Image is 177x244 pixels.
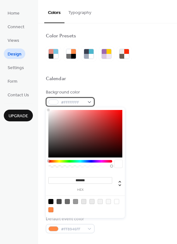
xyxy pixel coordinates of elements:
[46,76,66,82] div: Calendar
[114,199,119,204] div: rgb(255, 255, 255)
[57,199,62,204] div: rgb(74, 74, 74)
[8,78,17,85] span: Form
[4,48,25,59] a: Design
[4,35,23,45] a: Views
[81,199,86,204] div: rgb(231, 231, 231)
[4,76,21,86] a: Form
[98,199,103,204] div: rgb(243, 243, 243)
[48,188,112,192] label: hex
[4,21,28,32] a: Connect
[48,207,53,212] div: rgb(255, 137, 70)
[46,216,93,222] div: Default event color
[8,65,24,71] span: Settings
[4,8,23,18] a: Home
[89,199,95,204] div: rgb(235, 235, 235)
[8,37,19,44] span: Views
[61,226,84,233] span: #FF8946FF
[46,89,93,96] div: Background color
[8,92,29,99] span: Contact Us
[61,99,84,106] span: #FFFFFFFF
[8,24,24,30] span: Connect
[46,33,76,40] div: Color Presets
[48,199,53,204] div: rgb(0, 0, 0)
[4,62,28,73] a: Settings
[106,199,111,204] div: rgb(248, 248, 248)
[4,110,33,121] button: Upgrade
[9,113,28,119] span: Upgrade
[8,51,21,58] span: Design
[65,199,70,204] div: rgb(108, 108, 108)
[8,10,20,17] span: Home
[4,89,33,100] a: Contact Us
[73,199,78,204] div: rgb(153, 153, 153)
